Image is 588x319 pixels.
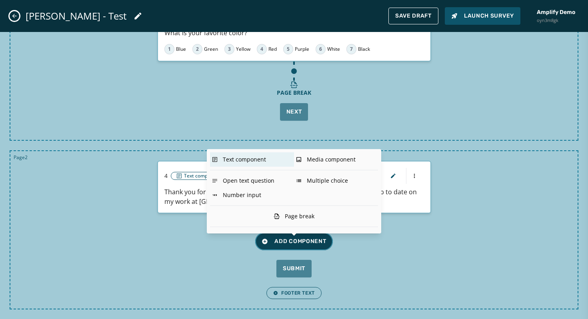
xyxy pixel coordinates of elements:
div: Page break [272,209,316,223]
span: Page 2 [14,154,28,161]
div: Text component [210,152,294,167]
span: Black [358,46,370,52]
span: 2 [192,44,202,54]
span: 4 [257,44,267,54]
span: Add Component [262,237,326,245]
button: Add Component [255,233,332,250]
span: oyn3m8gk [537,17,575,24]
button: Save Draft [388,8,438,24]
span: Purple [295,46,309,52]
span: 4 [164,172,168,180]
div: Page break [277,89,311,97]
div: Open text question [210,173,294,188]
span: 5 [283,44,293,54]
span: Launch Survey [451,12,514,20]
span: Yellow [236,46,250,52]
div: Add component after component 3 [284,62,304,81]
span: Text component [184,173,222,179]
span: Next [286,108,302,116]
body: Rich Text Area [6,6,261,15]
p: What is your favorite color? [164,28,424,38]
div: Page break [264,78,324,100]
span: Save Draft [395,13,432,19]
span: Amplify Demo [537,8,575,16]
span: 3 [224,44,234,54]
div: Number input [210,188,294,202]
button: Submit [276,260,312,277]
span: 7 [346,44,356,54]
span: 6 [316,44,326,54]
span: Blue [176,46,186,52]
span: Green [204,46,218,52]
button: Launch Survey [445,7,520,25]
div: Media component [294,152,378,167]
p: Thank you for taking my survey. Please click the buttons below to stay up to date on my work at [... [164,187,424,206]
span: Red [268,46,277,52]
span: Footer Text [273,290,315,296]
button: Next [280,103,308,121]
div: Multiple choice [294,173,378,188]
span: [PERSON_NAME] - Test [26,10,127,22]
span: 1 [164,44,174,54]
button: Footer Text [266,287,322,299]
span: White [327,46,340,52]
span: Submit [283,265,305,273]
